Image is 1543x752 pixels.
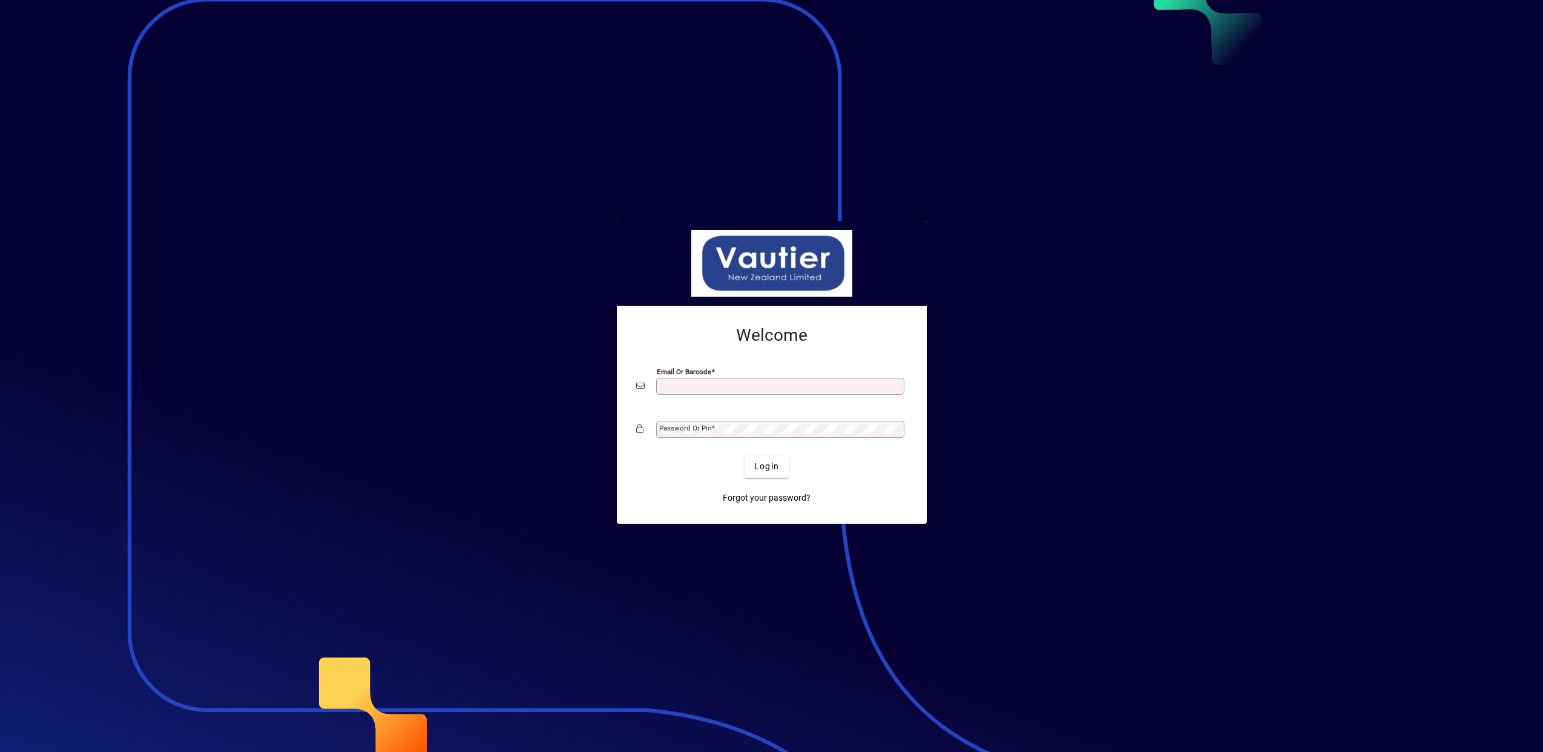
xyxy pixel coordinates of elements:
[754,460,779,473] span: Login
[659,424,711,432] mat-label: Password or Pin
[657,367,711,375] mat-label: Email or Barcode
[745,456,789,478] button: Login
[723,492,811,504] span: Forgot your password?
[636,325,907,346] h2: Welcome
[718,487,815,509] a: Forgot your password?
